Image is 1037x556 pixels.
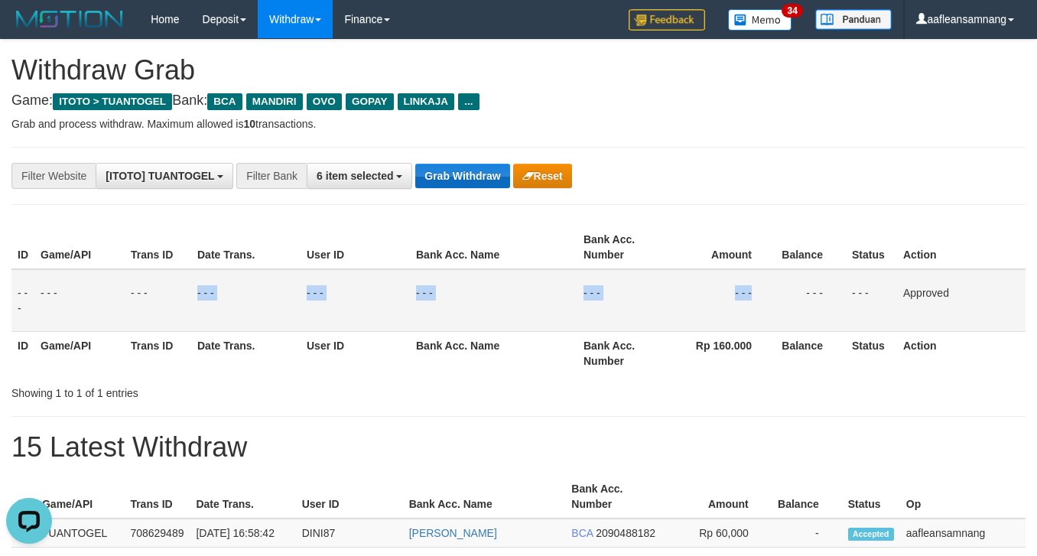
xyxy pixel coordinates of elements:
th: Trans ID [125,226,191,269]
button: [ITOTO] TUANTOGEL [96,163,233,189]
button: Reset [513,164,572,188]
p: Grab and process withdraw. Maximum allowed is transactions. [11,116,1026,132]
td: - - - [846,269,897,332]
th: Trans ID [125,331,191,375]
h1: 15 Latest Withdraw [11,432,1026,463]
span: 6 item selected [317,170,393,182]
th: Action [897,331,1026,375]
th: Amount [668,226,775,269]
th: Status [842,475,900,519]
div: Filter Website [11,163,96,189]
td: 708629489 [124,519,190,548]
th: Bank Acc. Name [410,331,577,375]
th: ID [11,226,34,269]
td: - - - [11,269,34,332]
strong: 10 [243,118,255,130]
h4: Game: Bank: [11,93,1026,109]
span: [ITOTO] TUANTOGEL [106,170,214,182]
span: 34 [782,4,802,18]
img: Feedback.jpg [629,9,705,31]
span: ITOTO > TUANTOGEL [53,93,172,110]
th: Amount [667,475,772,519]
th: Bank Acc. Number [577,226,668,269]
td: - - - [34,269,125,332]
th: Bank Acc. Number [577,331,668,375]
th: Bank Acc. Name [410,226,577,269]
button: Open LiveChat chat widget [6,6,52,52]
td: Rp 60,000 [667,519,772,548]
th: Date Trans. [191,331,301,375]
td: - - - [191,269,301,332]
th: Trans ID [124,475,190,519]
th: Rp 160.000 [668,331,775,375]
th: Game/API [34,331,125,375]
img: MOTION_logo.png [11,8,128,31]
td: - - - [125,269,191,332]
th: Bank Acc. Name [403,475,566,519]
span: OVO [307,93,342,110]
h1: Withdraw Grab [11,55,1026,86]
th: ID [11,475,36,519]
span: ... [458,93,479,110]
span: BCA [571,527,593,539]
td: - - - [577,269,668,332]
th: Date Trans. [190,475,295,519]
td: [DATE] 16:58:42 [190,519,295,548]
span: Copy 2090488182 to clipboard [596,527,655,539]
td: aafleansamnang [900,519,1026,548]
td: - [772,519,842,548]
span: Accepted [848,528,894,541]
th: Game/API [36,475,124,519]
th: Status [846,226,897,269]
th: User ID [301,331,410,375]
span: BCA [207,93,242,110]
th: Game/API [34,226,125,269]
span: GOPAY [346,93,394,110]
th: Status [846,331,897,375]
th: Balance [772,475,842,519]
span: LINKAJA [398,93,455,110]
button: 6 item selected [307,163,412,189]
th: Op [900,475,1026,519]
th: User ID [296,475,403,519]
div: Filter Bank [236,163,307,189]
th: Balance [775,331,846,375]
th: Date Trans. [191,226,301,269]
th: Balance [775,226,846,269]
div: Showing 1 to 1 of 1 entries [11,379,421,401]
button: Grab Withdraw [415,164,509,188]
img: panduan.png [815,9,892,30]
th: ID [11,331,34,375]
td: TUANTOGEL [36,519,124,548]
td: - - - [301,269,410,332]
td: - - - [775,269,846,332]
img: Button%20Memo.svg [728,9,792,31]
th: Bank Acc. Number [565,475,667,519]
span: MANDIRI [246,93,303,110]
td: - - - [410,269,577,332]
td: DINI87 [296,519,403,548]
th: User ID [301,226,410,269]
a: [PERSON_NAME] [409,527,497,539]
th: Action [897,226,1026,269]
td: - - - [668,269,775,332]
td: Approved [897,269,1026,332]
